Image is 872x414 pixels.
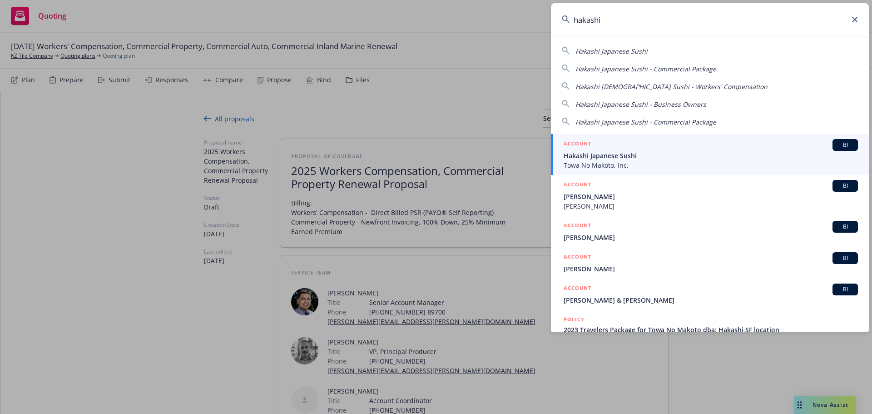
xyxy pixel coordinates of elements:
h5: ACCOUNT [564,284,591,294]
span: Towa No Makoto, Inc. [564,160,858,170]
input: Search... [551,3,869,36]
h5: ACCOUNT [564,139,591,150]
span: BI [836,182,854,190]
a: ACCOUNTBI[PERSON_NAME][PERSON_NAME] [551,175,869,216]
span: [PERSON_NAME] [564,264,858,274]
a: ACCOUNTBIHakashi Japanese SushiTowa No Makoto, Inc. [551,134,869,175]
span: BI [836,254,854,262]
h5: ACCOUNT [564,252,591,263]
h5: POLICY [564,315,585,324]
span: BI [836,223,854,231]
a: POLICY2023 Travelers Package for Towa No Makoto dba: Hakashi SF location [551,310,869,349]
a: ACCOUNTBI[PERSON_NAME] [551,247,869,279]
span: [PERSON_NAME] [564,201,858,211]
span: Hakashi Japanese Sushi - Business Owners [575,100,706,109]
span: [PERSON_NAME] [564,233,858,242]
h5: ACCOUNT [564,221,591,232]
span: BI [836,285,854,294]
span: [PERSON_NAME] & [PERSON_NAME] [564,295,858,305]
span: Hakashi Japanese Sushi - Commercial Package [575,118,716,126]
span: 2023 Travelers Package for Towa No Makoto dba: Hakashi SF location [564,325,858,334]
span: [PERSON_NAME] [564,192,858,201]
span: Hakashi Japanese Sushi - Commercial Package [575,65,716,73]
a: ACCOUNTBI[PERSON_NAME] & [PERSON_NAME] [551,279,869,310]
h5: ACCOUNT [564,180,591,191]
span: Hakashi [DEMOGRAPHIC_DATA] Sushi - Workers' Compensation [575,82,768,91]
a: ACCOUNTBI[PERSON_NAME] [551,216,869,247]
span: Hakashi Japanese Sushi [564,151,858,160]
span: BI [836,141,854,149]
span: Hakashi Japanese Sushi [575,47,648,55]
